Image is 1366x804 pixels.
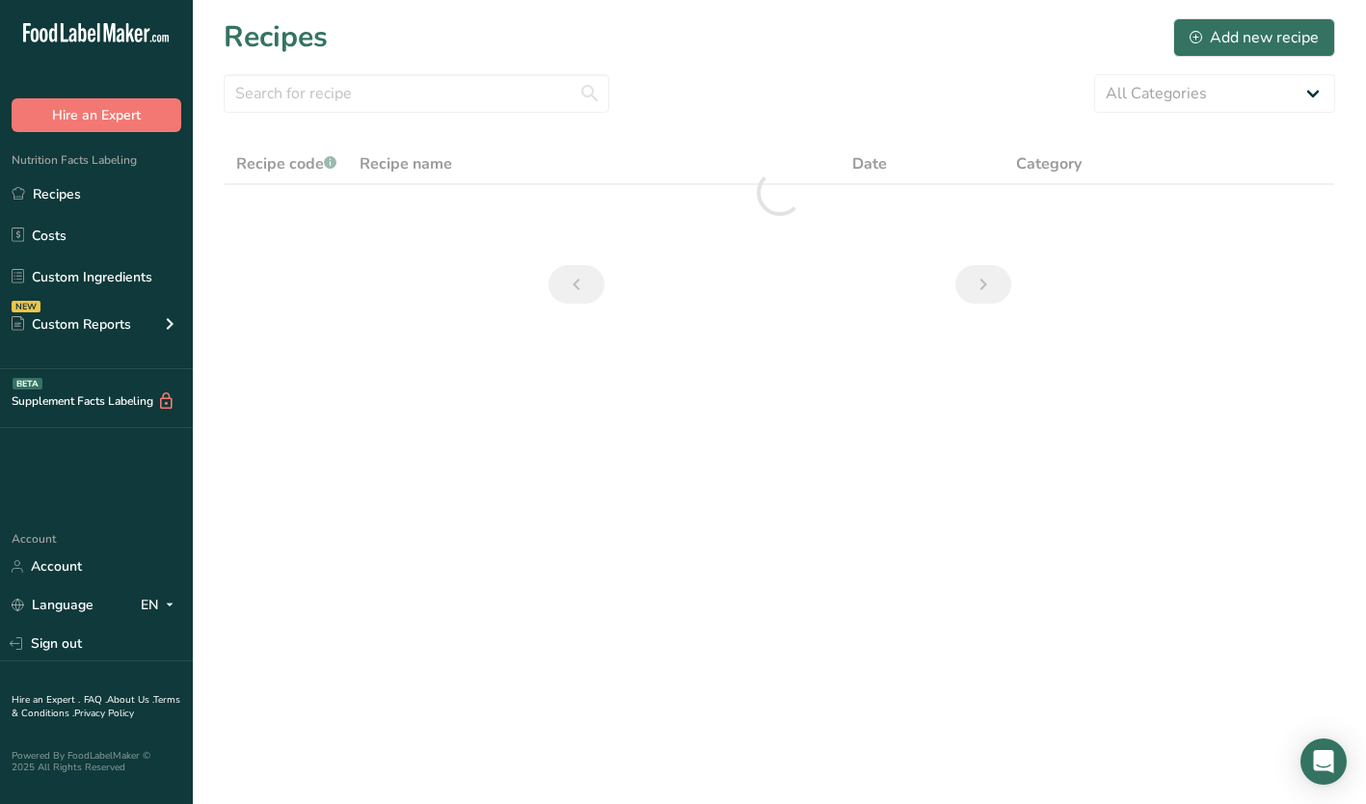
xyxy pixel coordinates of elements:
button: Add new recipe [1173,18,1335,57]
div: Add new recipe [1190,26,1319,49]
h1: Recipes [224,15,328,59]
a: Privacy Policy [74,707,134,720]
a: Previous page [549,265,604,304]
div: EN [141,594,181,617]
div: NEW [12,301,40,312]
div: Custom Reports [12,314,131,335]
a: Hire an Expert . [12,693,80,707]
button: Hire an Expert [12,98,181,132]
div: Open Intercom Messenger [1300,738,1347,785]
a: Language [12,588,94,622]
div: Powered By FoodLabelMaker © 2025 All Rights Reserved [12,750,181,773]
a: Terms & Conditions . [12,693,180,720]
div: BETA [13,378,42,389]
a: Next page [955,265,1011,304]
a: FAQ . [84,693,107,707]
a: About Us . [107,693,153,707]
input: Search for recipe [224,74,609,113]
